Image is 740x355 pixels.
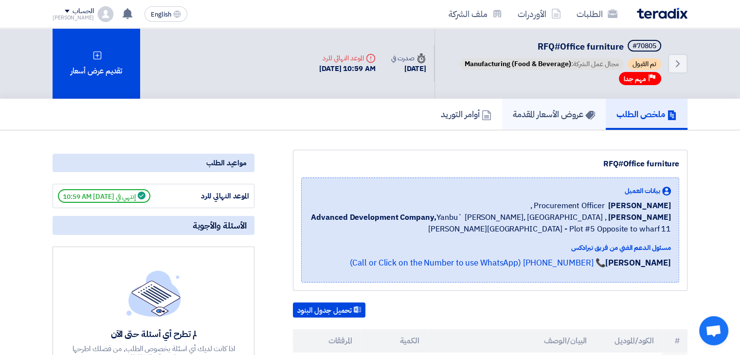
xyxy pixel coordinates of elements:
button: English [144,6,187,22]
a: الأوردرات [510,2,569,25]
span: Yanbu` [PERSON_NAME], [GEOGRAPHIC_DATA] ,[PERSON_NAME][GEOGRAPHIC_DATA] - Plot #5 Opposite to wha... [309,212,671,235]
th: # [662,329,687,353]
a: Open chat [699,316,728,345]
span: Procurement Officer , [530,200,604,212]
div: الحساب [72,7,93,16]
img: Teradix logo [637,8,687,19]
th: الكود/الموديل [595,329,662,353]
a: ملف الشركة [441,2,510,25]
strong: [PERSON_NAME] [605,257,671,269]
div: #70805 [632,43,656,50]
span: الأسئلة والأجوبة [193,220,247,231]
span: مجال عمل الشركة: [460,58,624,70]
div: لم تطرح أي أسئلة حتى الآن [71,328,236,339]
button: تحميل جدول البنود [293,302,365,318]
img: profile_test.png [98,6,113,22]
div: صدرت في [391,53,426,63]
th: المرفقات [293,329,360,353]
div: مواعيد الطلب [53,154,254,172]
a: الطلبات [569,2,625,25]
a: ملخص الطلب [606,99,687,130]
h5: ملخص الطلب [616,108,677,120]
h5: عروض الأسعار المقدمة [513,108,595,120]
div: الموعد النهائي للرد [319,53,376,63]
a: أوامر التوريد [430,99,502,130]
div: [PERSON_NAME] [53,15,94,20]
h5: أوامر التوريد [441,108,491,120]
div: مسئول الدعم الفني من فريق تيرادكس [309,243,671,253]
b: [PERSON_NAME] Advanced Development Company, [311,212,671,223]
a: عروض الأسعار المقدمة [502,99,606,130]
div: الموعد النهائي للرد [176,191,249,202]
th: الكمية [360,329,427,353]
div: RFQ#Office furniture [301,158,679,170]
a: 📞 [PHONE_NUMBER] (Call or Click on the Number to use WhatsApp) [349,257,605,269]
span: مهم جدا [624,74,646,84]
span: English [151,11,171,18]
h5: RFQ#Office furniture [458,40,663,53]
span: [PERSON_NAME] [608,200,671,212]
div: [DATE] 10:59 AM [319,63,376,74]
span: Manufacturing (Food & Beverage) [465,59,571,69]
span: إنتهي في [DATE] 10:59 AM [58,189,150,203]
th: البيان/الوصف [427,329,595,353]
img: empty_state_list.svg [126,270,181,316]
span: RFQ#Office furniture [538,40,624,53]
div: تقديم عرض أسعار [53,28,140,99]
div: [DATE] [391,63,426,74]
span: بيانات العميل [625,186,660,196]
span: تم القبول [628,58,661,70]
